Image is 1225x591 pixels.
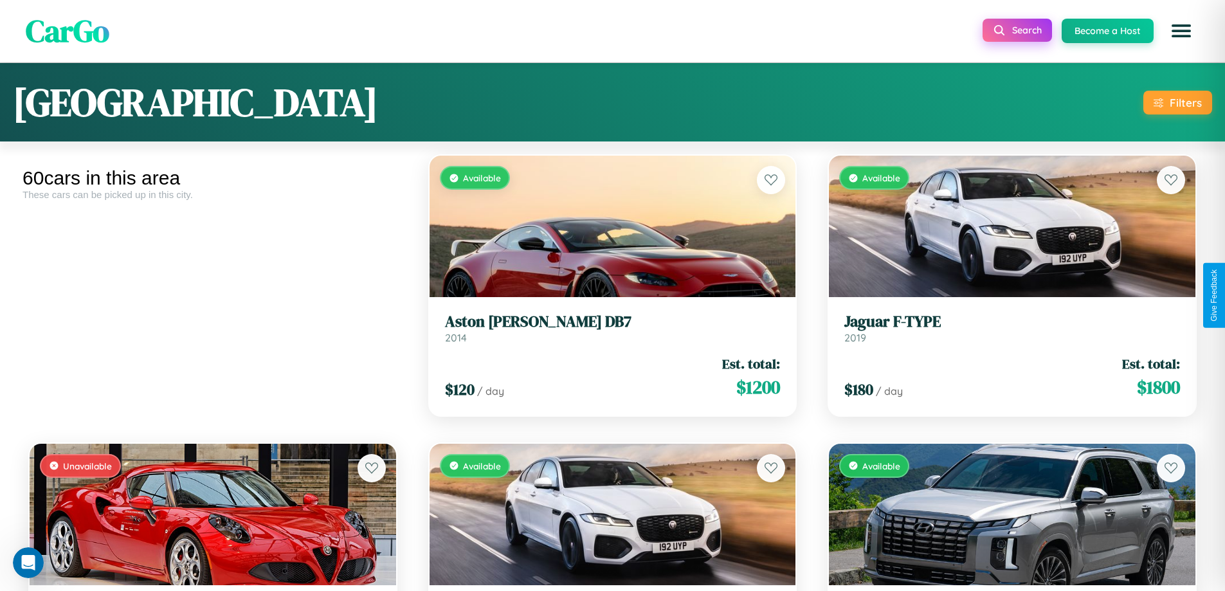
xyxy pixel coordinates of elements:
[983,19,1052,42] button: Search
[445,331,467,344] span: 2014
[862,172,900,183] span: Available
[445,313,781,331] h3: Aston [PERSON_NAME] DB7
[445,379,475,400] span: $ 120
[1163,13,1199,49] button: Open menu
[26,10,109,52] span: CarGo
[463,172,501,183] span: Available
[1137,374,1180,400] span: $ 1800
[1143,91,1212,114] button: Filters
[63,460,112,471] span: Unavailable
[844,331,866,344] span: 2019
[23,189,403,200] div: These cars can be picked up in this city.
[844,313,1180,331] h3: Jaguar F-TYPE
[844,313,1180,344] a: Jaguar F-TYPE2019
[1062,19,1154,43] button: Become a Host
[1012,24,1042,36] span: Search
[1122,354,1180,373] span: Est. total:
[1170,96,1202,109] div: Filters
[13,547,44,578] iframe: Intercom live chat
[844,379,873,400] span: $ 180
[736,374,780,400] span: $ 1200
[463,460,501,471] span: Available
[23,167,403,189] div: 60 cars in this area
[1210,269,1219,322] div: Give Feedback
[722,354,780,373] span: Est. total:
[13,76,378,129] h1: [GEOGRAPHIC_DATA]
[445,313,781,344] a: Aston [PERSON_NAME] DB72014
[876,385,903,397] span: / day
[477,385,504,397] span: / day
[862,460,900,471] span: Available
